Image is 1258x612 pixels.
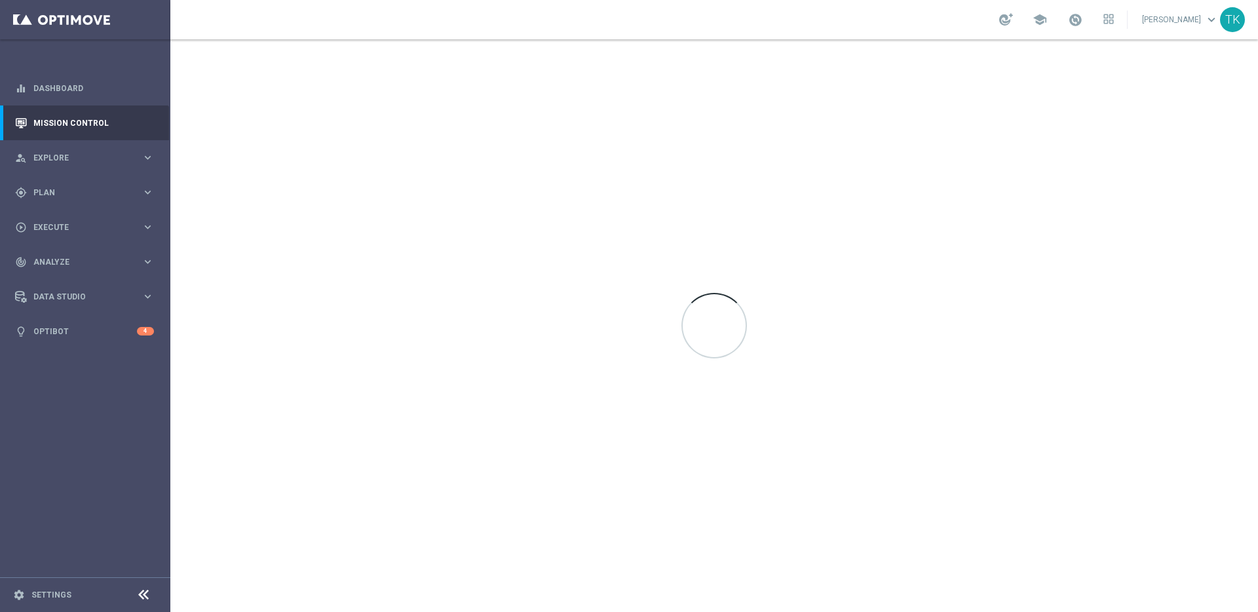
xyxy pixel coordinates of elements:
[14,292,155,302] button: Data Studio keyboard_arrow_right
[15,221,142,233] div: Execute
[14,257,155,267] button: track_changes Analyze keyboard_arrow_right
[1204,12,1219,27] span: keyboard_arrow_down
[15,152,142,164] div: Explore
[14,118,155,128] button: Mission Control
[33,293,142,301] span: Data Studio
[137,327,154,335] div: 4
[33,105,154,140] a: Mission Control
[15,71,154,105] div: Dashboard
[142,186,154,199] i: keyboard_arrow_right
[15,105,154,140] div: Mission Control
[14,187,155,198] button: gps_fixed Plan keyboard_arrow_right
[15,221,27,233] i: play_circle_outline
[1220,7,1245,32] div: TK
[33,154,142,162] span: Explore
[15,83,27,94] i: equalizer
[33,223,142,231] span: Execute
[13,589,25,601] i: settings
[14,222,155,233] button: play_circle_outline Execute keyboard_arrow_right
[14,326,155,337] button: lightbulb Optibot 4
[14,153,155,163] button: person_search Explore keyboard_arrow_right
[142,151,154,164] i: keyboard_arrow_right
[142,221,154,233] i: keyboard_arrow_right
[14,83,155,94] button: equalizer Dashboard
[33,314,137,349] a: Optibot
[15,256,142,268] div: Analyze
[33,71,154,105] a: Dashboard
[1033,12,1047,27] span: school
[15,326,27,337] i: lightbulb
[15,256,27,268] i: track_changes
[142,290,154,303] i: keyboard_arrow_right
[142,256,154,268] i: keyboard_arrow_right
[15,152,27,164] i: person_search
[15,187,142,199] div: Plan
[15,291,142,303] div: Data Studio
[31,591,71,599] a: Settings
[15,187,27,199] i: gps_fixed
[33,189,142,197] span: Plan
[1141,10,1220,29] a: [PERSON_NAME]keyboard_arrow_down
[15,314,154,349] div: Optibot
[33,258,142,266] span: Analyze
